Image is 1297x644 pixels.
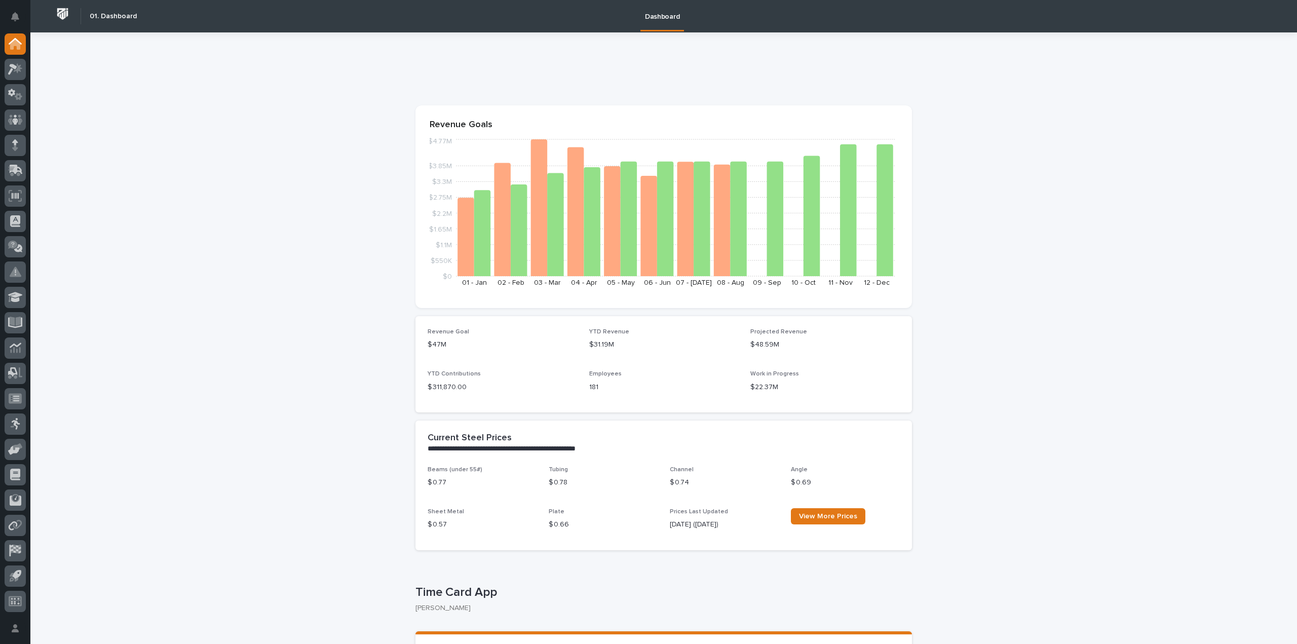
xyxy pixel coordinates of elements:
span: YTD Revenue [589,329,629,335]
p: $ 0.57 [428,519,537,530]
p: $ 0.69 [791,477,900,488]
text: 10 - Oct [791,279,816,286]
text: 04 - Apr [571,279,597,286]
text: 03 - Mar [534,279,561,286]
text: 06 - Jun [644,279,671,286]
span: Revenue Goal [428,329,469,335]
a: View More Prices [791,508,865,524]
tspan: $2.75M [429,194,452,201]
tspan: $2.2M [432,210,452,217]
p: $48.59M [750,339,900,350]
tspan: $1.65M [429,225,452,233]
tspan: $550K [431,257,452,264]
span: View More Prices [799,513,857,520]
span: Angle [791,467,808,473]
h2: 01. Dashboard [90,12,137,21]
tspan: $0 [443,273,452,280]
h2: Current Steel Prices [428,433,512,444]
p: 181 [589,382,739,393]
span: Plate [549,509,564,515]
span: Employees [589,371,622,377]
p: $47M [428,339,577,350]
text: 02 - Feb [498,279,524,286]
p: $31.19M [589,339,739,350]
p: $ 0.78 [549,477,658,488]
tspan: $3.3M [432,178,452,185]
text: 01 - Jan [462,279,487,286]
p: Time Card App [415,585,908,600]
text: 09 - Sep [753,279,781,286]
span: Channel [670,467,694,473]
text: 08 - Aug [717,279,744,286]
span: Projected Revenue [750,329,807,335]
img: Workspace Logo [53,5,72,23]
span: YTD Contributions [428,371,481,377]
p: Revenue Goals [430,120,898,131]
text: 11 - Nov [828,279,853,286]
span: Beams (under 55#) [428,467,482,473]
text: 12 - Dec [864,279,890,286]
div: Notifications [13,12,26,28]
text: 07 - [DATE] [676,279,712,286]
p: [PERSON_NAME] [415,604,904,613]
span: Prices Last Updated [670,509,728,515]
p: $ 0.66 [549,519,658,530]
text: 05 - May [607,279,635,286]
span: Work in Progress [750,371,799,377]
button: Notifications [5,6,26,27]
p: $ 0.74 [670,477,779,488]
tspan: $4.77M [428,138,452,145]
tspan: $3.85M [428,163,452,170]
p: $ 0.77 [428,477,537,488]
p: [DATE] ([DATE]) [670,519,779,530]
p: $ 311,870.00 [428,382,577,393]
tspan: $1.1M [436,241,452,248]
span: Tubing [549,467,568,473]
span: Sheet Metal [428,509,464,515]
p: $22.37M [750,382,900,393]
